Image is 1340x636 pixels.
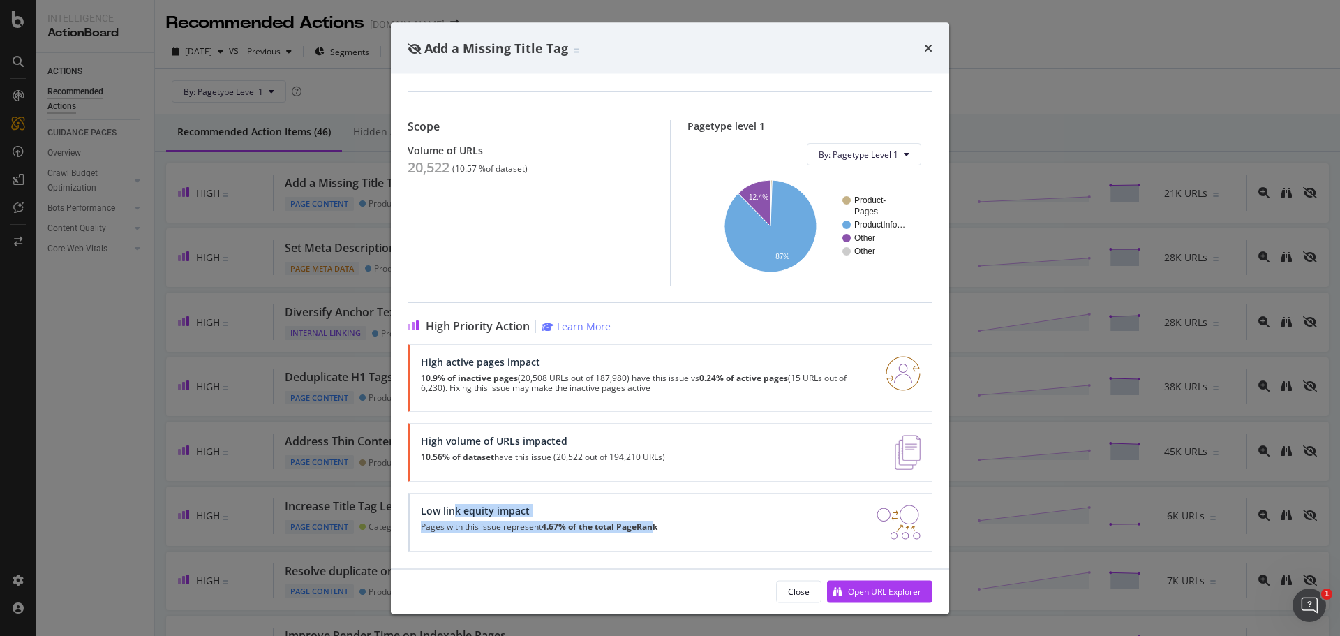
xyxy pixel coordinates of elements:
[557,320,611,333] div: Learn More
[924,39,932,57] div: times
[421,505,657,517] div: Low link equity impact
[699,372,788,384] strong: 0.24% of active pages
[408,43,422,54] div: eye-slash
[877,505,921,540] img: DDxVyA23.png
[854,220,905,230] text: ProductInfo…
[421,374,869,393] p: (20,508 URLs out of 187,980) have this issue vs (15 URLs out of 6,230). Fixing this issue may mak...
[408,159,449,176] div: 20,522
[819,148,898,160] span: By: Pagetype Level 1
[574,48,579,52] img: Equal
[776,580,821,602] button: Close
[1293,589,1326,622] iframe: Intercom live chat
[1321,589,1332,600] span: 1
[854,207,878,216] text: Pages
[748,193,768,201] text: 12.4%
[854,246,875,256] text: Other
[807,143,921,165] button: By: Pagetype Level 1
[421,451,494,463] strong: 10.56% of dataset
[421,522,657,532] p: Pages with this issue represent
[421,452,665,462] p: have this issue (20,522 out of 194,210 URLs)
[854,233,875,243] text: Other
[424,39,568,56] span: Add a Missing Title Tag
[426,320,530,333] span: High Priority Action
[542,521,657,533] strong: 4.67% of the total PageRank
[542,320,611,333] a: Learn More
[788,585,810,597] div: Close
[848,585,921,597] div: Open URL Explorer
[775,253,789,260] text: 87%
[895,435,921,470] img: e5DMFwAAAABJRU5ErkJggg==
[408,120,653,133] div: Scope
[421,356,869,368] div: High active pages impact
[854,195,886,205] text: Product-
[886,356,921,391] img: RO06QsNG.png
[452,164,528,174] div: ( 10.57 % of dataset )
[421,435,665,447] div: High volume of URLs impacted
[699,177,916,274] svg: A chart.
[687,120,933,132] div: Pagetype level 1
[408,145,653,156] div: Volume of URLs
[391,22,949,614] div: modal
[421,372,518,384] strong: 10.9% of inactive pages
[827,580,932,602] button: Open URL Explorer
